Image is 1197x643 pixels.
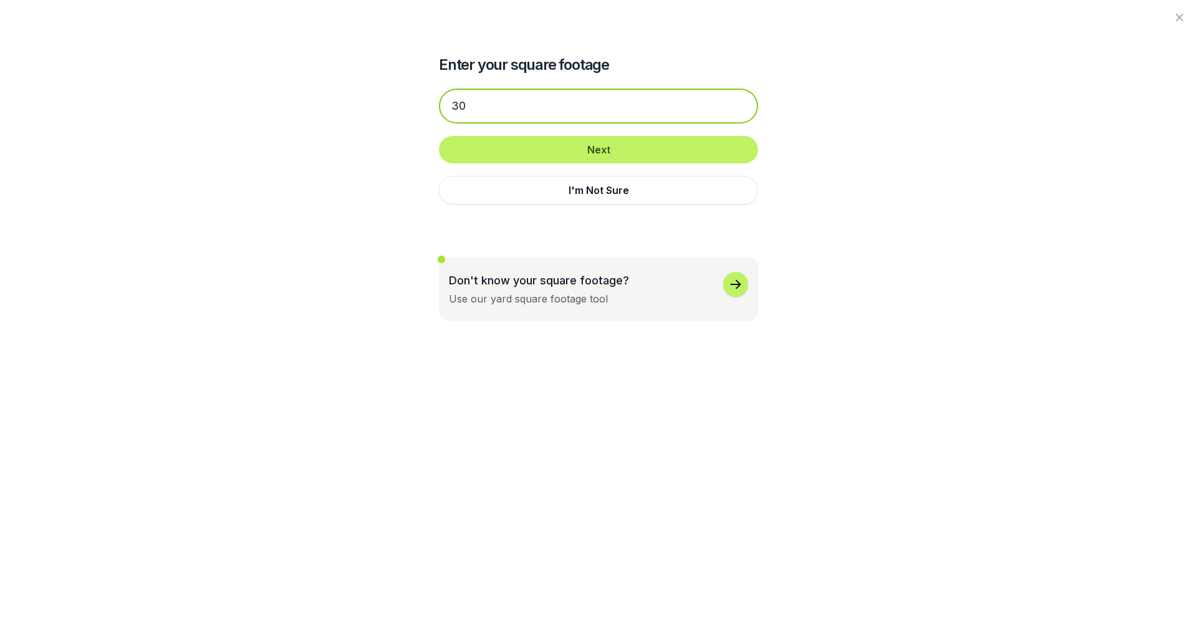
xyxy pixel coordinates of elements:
[439,55,758,75] h2: Enter your square footage
[439,176,758,205] button: I'm Not Sure
[439,257,758,321] button: Don't know your square footage?Use our yard square footage tool
[449,272,629,289] p: Don't know your square footage?
[439,136,758,163] button: Next
[449,291,608,306] div: Use our yard square footage tool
